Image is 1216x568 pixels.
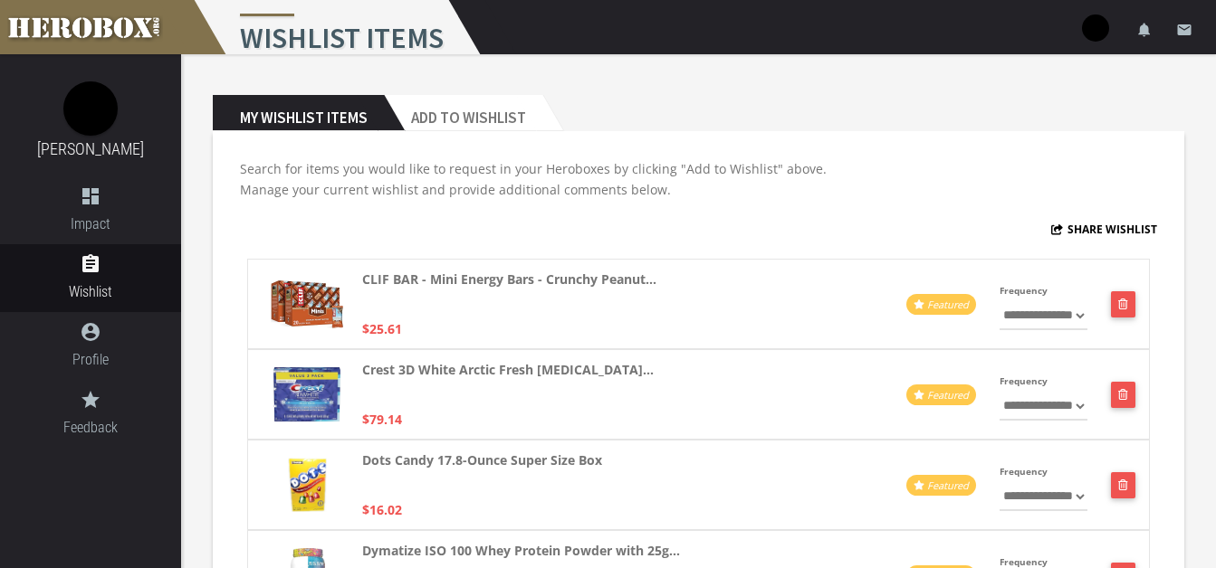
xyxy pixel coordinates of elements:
a: [PERSON_NAME] [37,139,144,158]
img: 81Z3Hg6+ueL._AC_UL320_.jpg [271,280,343,328]
strong: Crest 3D White Arctic Fresh [MEDICAL_DATA]... [362,359,654,380]
button: Share Wishlist [1051,219,1158,240]
h2: Add to Wishlist [384,95,542,131]
i: notifications [1136,22,1153,38]
p: $25.61 [362,318,402,339]
label: Frequency [1000,461,1048,482]
strong: Dots Candy 17.8-Ounce Super Size Box [362,450,602,470]
img: user-image [1082,14,1109,42]
i: email [1176,22,1192,38]
img: 81aAr21NymL._AC_UL320_.jpg [273,367,340,421]
label: Frequency [1000,280,1048,301]
i: assignment [80,253,101,275]
p: Search for items you would like to request in your Heroboxes by clicking "Add to Wishlist" above.... [240,158,1157,200]
label: Frequency [1000,371,1048,392]
strong: Dymatize ISO 100 Whey Protein Powder with 25g... [362,540,680,561]
img: image [63,81,118,136]
i: Featured [927,478,969,492]
strong: CLIF BAR - Mini Energy Bars - Crunchy Peanut... [362,269,656,289]
img: 81ZKRGPzOEL._AC_UL320_.jpg [288,458,326,512]
p: $79.14 [362,409,402,430]
i: Featured [927,298,969,311]
i: Featured [927,388,969,402]
h2: My Wishlist Items [213,95,384,131]
p: $16.02 [362,499,402,520]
